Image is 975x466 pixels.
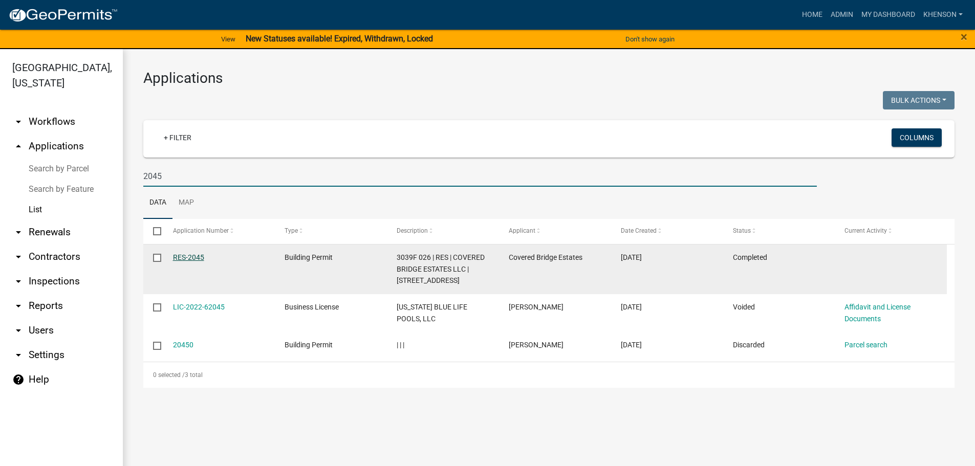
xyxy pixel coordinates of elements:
[961,30,967,44] span: ×
[919,5,967,25] a: khenson
[12,251,25,263] i: arrow_drop_down
[733,253,767,261] span: Completed
[172,187,200,219] a: Map
[509,227,535,234] span: Applicant
[143,219,163,243] datatable-header-cell: Select
[12,226,25,238] i: arrow_drop_down
[143,187,172,219] a: Data
[733,227,751,234] span: Status
[621,303,642,311] span: 09/14/2022
[173,227,229,234] span: Application Number
[509,253,582,261] span: Covered Bridge Estates
[246,34,433,43] strong: New Statuses available! Expired, Withdrawn, Locked
[12,324,25,337] i: arrow_drop_down
[835,219,947,243] datatable-header-cell: Current Activity
[733,303,755,311] span: Voided
[285,303,339,311] span: Business License
[285,227,298,234] span: Type
[844,303,911,323] a: Affidavit and License Documents
[173,253,204,261] a: RES-2045
[621,253,642,261] span: 12/13/2023
[397,303,467,323] span: TEXAS BLUE LIFE POOLS, LLC
[621,341,642,349] span: 11/24/2021
[153,371,185,379] span: 0 selected /
[285,341,333,349] span: Building Permit
[173,341,193,349] a: 20450
[163,219,275,243] datatable-header-cell: Application Number
[173,303,225,311] a: LIC-2022-62045
[621,31,679,48] button: Don't show again
[621,227,657,234] span: Date Created
[723,219,835,243] datatable-header-cell: Status
[387,219,499,243] datatable-header-cell: Description
[275,219,387,243] datatable-header-cell: Type
[844,341,887,349] a: Parcel search
[844,227,887,234] span: Current Activity
[12,349,25,361] i: arrow_drop_down
[798,5,827,25] a: Home
[509,341,564,349] span: Karen Henson
[892,128,942,147] button: Columns
[12,140,25,152] i: arrow_drop_up
[156,128,200,147] a: + Filter
[397,227,428,234] span: Description
[827,5,857,25] a: Admin
[217,31,240,48] a: View
[397,341,404,349] span: | | |
[509,303,564,311] span: KRISTIE CLINARD
[857,5,919,25] a: My Dashboard
[499,219,611,243] datatable-header-cell: Applicant
[961,31,967,43] button: Close
[285,253,333,261] span: Building Permit
[12,275,25,287] i: arrow_drop_down
[12,373,25,386] i: help
[143,70,955,87] h3: Applications
[883,91,955,109] button: Bulk Actions
[12,116,25,128] i: arrow_drop_down
[397,253,485,285] span: 3039F 026 | RES | COVERED BRIDGE ESTATES LLC | 980 BRIDGE RD
[143,166,817,187] input: Search for applications
[733,341,765,349] span: Discarded
[611,219,723,243] datatable-header-cell: Date Created
[143,362,955,388] div: 3 total
[12,300,25,312] i: arrow_drop_down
